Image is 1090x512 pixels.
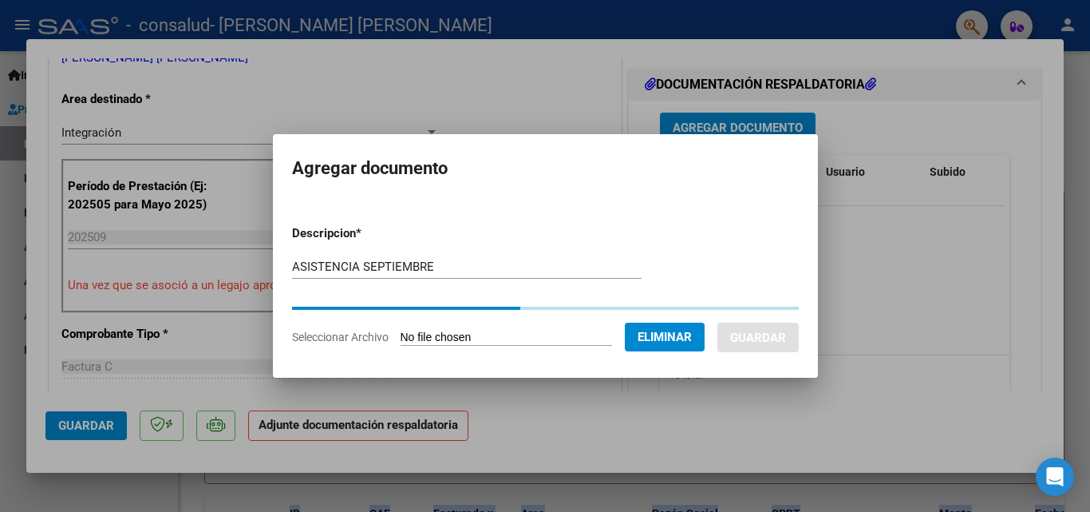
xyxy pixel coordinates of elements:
button: Guardar [717,323,799,352]
span: Eliminar [638,330,692,344]
h2: Agregar documento [292,153,799,184]
p: Descripcion [292,224,444,243]
span: Seleccionar Archivo [292,331,389,343]
div: Open Intercom Messenger [1036,458,1074,496]
button: Eliminar [625,323,705,351]
span: Guardar [730,331,786,345]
